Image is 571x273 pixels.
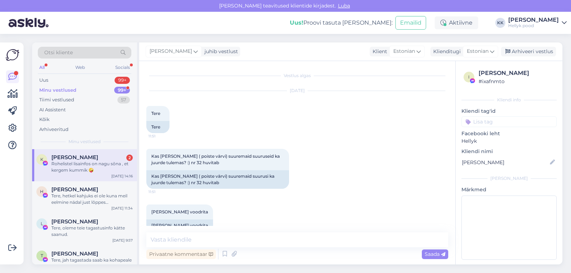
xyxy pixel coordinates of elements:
[39,126,69,133] div: Arhiveeritud
[461,137,557,145] p: Hellyk
[461,97,557,103] div: Kliendi info
[508,23,559,29] div: Hellyk pood
[495,18,505,28] div: KK
[111,173,133,179] div: [DATE] 14:16
[41,221,43,226] span: L
[479,69,555,77] div: [PERSON_NAME]
[114,87,130,94] div: 99+
[51,193,133,206] div: Tere, hetkel kahjuks ei ole kuna meil eelmine nädal just lõppes sooduskampaania.
[40,157,44,162] span: K
[461,130,557,137] p: Facebooki leht
[40,189,44,194] span: H
[51,218,98,225] span: Liis Loorents
[393,47,415,55] span: Estonian
[501,47,556,56] div: Arhiveeri vestlus
[425,251,445,257] span: Saada
[114,63,131,72] div: Socials
[461,107,557,115] p: Kliendi tag'id
[111,206,133,211] div: [DATE] 11:34
[51,161,133,173] div: Rohelistel lisainfos on nagu sõna , et kergem kummik 🤪
[146,121,170,133] div: Tere
[146,170,289,189] div: Kas [PERSON_NAME] ( poiste värvi) suuremaid suurusi ka juurde tulemas? :) nr 32 huvitab
[395,16,426,30] button: Emailid
[508,17,559,23] div: [PERSON_NAME]
[150,47,192,55] span: [PERSON_NAME]
[51,251,98,257] span: Teisi Lindvest
[51,186,98,193] span: Helena Klaas
[461,148,557,155] p: Kliendi nimi
[117,96,130,103] div: 57
[39,96,74,103] div: Tiimi vestlused
[51,257,133,270] div: Tere, jah tagastada saab ka kohapeale tuues.
[151,209,208,214] span: [PERSON_NAME] voodrita
[44,49,73,56] span: Otsi kliente
[202,48,238,55] div: juhib vestlust
[430,48,461,55] div: Klienditugi
[462,158,549,166] input: Lisa nimi
[508,17,567,29] a: [PERSON_NAME]Hellyk pood
[290,19,393,27] div: Proovi tasuta [PERSON_NAME]:
[39,77,48,84] div: Uus
[148,189,175,194] span: 11:51
[112,238,133,243] div: [DATE] 9:57
[146,72,448,79] div: Vestlus algas
[370,48,387,55] div: Klient
[74,63,86,72] div: Web
[435,16,478,29] div: Aktiivne
[41,253,43,258] span: T
[461,175,557,182] div: [PERSON_NAME]
[151,153,281,165] span: Kas [PERSON_NAME] ( poiste värvi) suuremaid suuruseid ka juurde tulemas? :) nr 32 huvitab
[146,87,448,94] div: [DATE]
[38,63,46,72] div: All
[126,155,133,161] div: 2
[146,249,216,259] div: Privaatne kommentaar
[51,154,98,161] span: Kätlin Kase
[115,77,130,84] div: 99+
[39,87,76,94] div: Minu vestlused
[468,74,470,80] span: i
[51,225,133,238] div: Tere, oleme teie tagastusinfo kätte saanud.
[148,133,175,139] span: 11:51
[461,116,557,127] input: Lisa tag
[146,219,213,232] div: [PERSON_NAME] voodrita
[151,111,160,116] span: Tere
[39,106,66,113] div: AI Assistent
[461,186,557,193] p: Märkmed
[6,48,19,62] img: Askly Logo
[69,138,101,145] span: Minu vestlused
[290,19,303,26] b: Uus!
[467,47,489,55] span: Estonian
[39,116,50,123] div: Kõik
[336,2,352,9] span: Luba
[479,77,555,85] div: # ixafnmto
